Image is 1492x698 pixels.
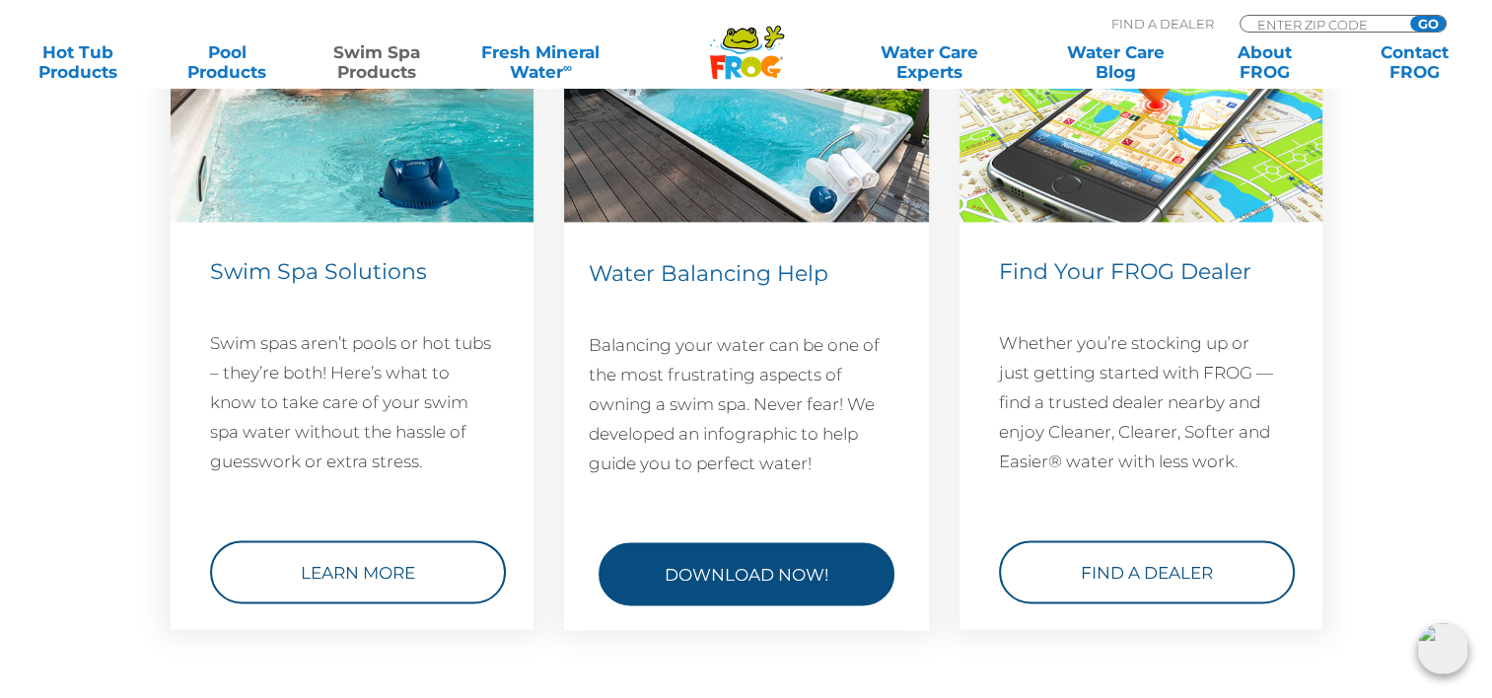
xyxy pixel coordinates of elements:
[1111,15,1214,33] p: Find A Dealer
[210,540,506,603] a: Learn More
[564,15,929,222] img: water-balancing-help-swim-spa
[468,42,613,82] a: Fresh MineralWater∞
[319,42,435,82] a: Swim SpaProducts
[1255,16,1388,33] input: Zip Code Form
[1207,42,1323,82] a: AboutFROG
[1057,42,1173,82] a: Water CareBlog
[835,42,1024,82] a: Water CareExperts
[999,258,1251,285] span: Find Your FROG Dealer
[20,42,136,82] a: Hot TubProducts
[599,542,894,605] a: Download Now!
[210,328,494,476] p: Swim spas aren’t pools or hot tubs – they’re both! Here’s what to know to take care of your swim ...
[170,42,286,82] a: PoolProducts
[999,540,1295,603] a: Find a Dealer
[589,330,904,478] p: Balancing your water can be one of the most frustrating aspects of owning a swim spa. Never fear!...
[210,258,427,285] span: Swim Spa Solutions
[1410,16,1446,32] input: GO
[171,16,533,222] img: swim-spa-solutions-v3
[959,16,1322,222] img: Find a Dealer Image (546 x 310 px)
[1417,623,1468,674] img: openIcon
[1356,42,1472,82] a: ContactFROG
[999,328,1283,476] p: Whether you’re stocking up or just getting started with FROG — find a trusted dealer nearby and e...
[589,260,828,287] span: Water Balancing Help
[563,60,572,75] sup: ∞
